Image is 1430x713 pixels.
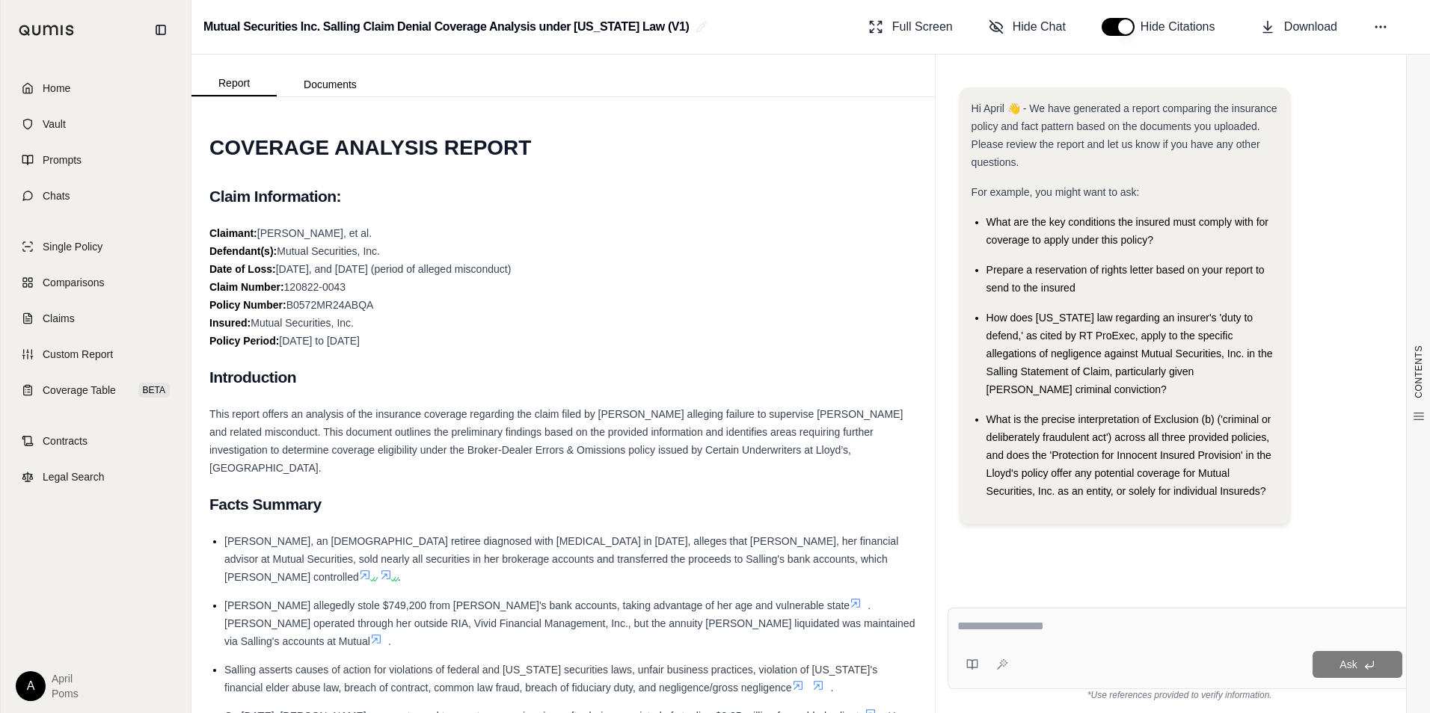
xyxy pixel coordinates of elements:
span: Hi April 👋 - We have generated a report comparing the insurance policy and fact pattern based on ... [972,102,1277,168]
strong: Date of Loss: [209,263,276,275]
span: This report offers an analysis of the insurance coverage regarding the claim filed by [PERSON_NAM... [209,408,903,474]
a: Prompts [10,143,182,176]
span: What are the key conditions the insured must comply with for coverage to apply under this policy? [986,216,1268,246]
span: Vault [43,117,66,132]
span: What is the precise interpretation of Exclusion (b) ('criminal or deliberately fraudulent act') a... [986,413,1271,497]
a: Vault [10,108,182,141]
span: [PERSON_NAME] allegedly stole $749,200 from [PERSON_NAME]'s bank accounts, taking advantage of he... [224,599,850,611]
span: B0572MR24ABQA [286,299,374,311]
span: Full Screen [892,18,953,36]
a: Comparisons [10,266,182,299]
span: Home [43,81,70,96]
a: Chats [10,179,182,212]
div: A [16,671,46,701]
a: Single Policy [10,230,182,263]
a: Home [10,72,182,105]
span: Salling asserts causes of action for violations of federal and [US_STATE] securities laws, unfair... [224,664,877,694]
span: April [52,671,79,686]
a: Claims [10,302,182,335]
h2: Facts Summary [209,489,917,520]
a: Custom Report [10,338,182,371]
span: Claims [43,311,75,326]
span: Poms [52,686,79,701]
span: Comparisons [43,275,104,290]
span: [PERSON_NAME], an [DEMOGRAPHIC_DATA] retiree diagnosed with [MEDICAL_DATA] in [DATE], alleges tha... [224,535,898,583]
span: BETA [138,383,170,398]
button: Hide Chat [983,12,1072,42]
span: Custom Report [43,347,113,362]
strong: Claimant: [209,227,257,239]
strong: Claim Number: [209,281,284,293]
strong: Defendant(s): [209,245,277,257]
span: . [830,682,833,694]
span: Mutual Securities, Inc. [277,245,380,257]
span: . [398,571,401,583]
button: Full Screen [862,12,959,42]
span: Prompts [43,152,82,167]
span: . [388,635,391,647]
h2: Claim Information: [209,181,917,212]
h2: Introduction [209,362,917,393]
strong: Insured: [209,317,251,329]
button: Ask [1313,651,1402,678]
a: Coverage TableBETA [10,374,182,407]
span: Legal Search [43,469,105,484]
button: Documents [277,72,384,96]
span: [DATE] to [DATE] [279,335,360,347]
button: Collapse sidebar [149,18,173,42]
span: Chats [43,188,70,203]
strong: Policy Period: [209,335,279,347]
a: Contracts [10,425,182,457]
span: [PERSON_NAME], et al. [257,227,372,239]
span: Hide Chat [1013,18,1066,36]
span: Mutual Securities, Inc. [251,317,354,329]
button: Report [191,71,277,96]
h1: COVERAGE ANALYSIS REPORT [209,127,917,169]
button: Download [1254,12,1343,42]
span: Prepare a reservation of rights letter based on your report to send to the insured [986,264,1265,294]
a: Legal Search [10,460,182,493]
span: Single Policy [43,239,102,254]
span: CONTENTS [1413,345,1425,398]
span: Hide Citations [1141,18,1224,36]
strong: Policy Number: [209,299,286,311]
span: For example, you might want to ask: [972,186,1140,198]
span: . [PERSON_NAME] operated through her outside RIA, Vivid Financial Management, Inc., but the annui... [224,599,915,647]
span: How does [US_STATE] law regarding an insurer's 'duty to defend,' as cited by RT ProExec, apply to... [986,312,1273,395]
span: Coverage Table [43,383,116,398]
h2: Mutual Securities Inc. Salling Claim Denial Coverage Analysis under [US_STATE] Law (V1) [203,13,690,40]
span: Download [1284,18,1337,36]
div: *Use references provided to verify information. [948,689,1412,701]
img: Qumis Logo [19,25,75,36]
span: 120822-0043 [284,281,346,293]
span: [DATE], and [DATE] (period of alleged misconduct) [276,263,512,275]
span: Ask [1340,658,1357,670]
span: Contracts [43,433,88,448]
